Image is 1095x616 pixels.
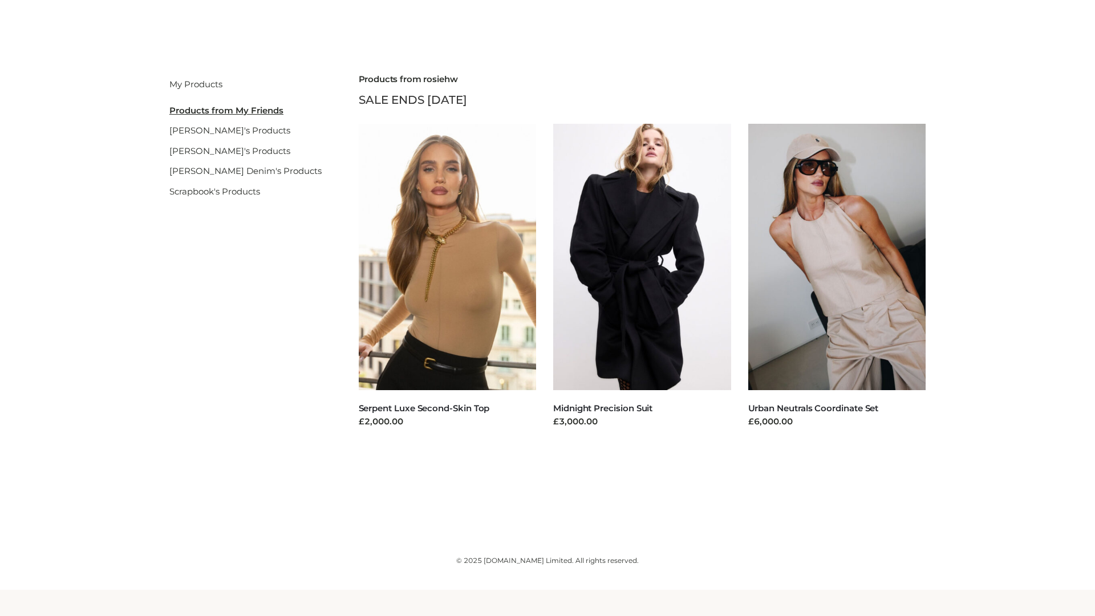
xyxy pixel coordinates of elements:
[359,415,537,428] div: £2,000.00
[169,145,290,156] a: [PERSON_NAME]'s Products
[359,403,490,414] a: Serpent Luxe Second-Skin Top
[553,415,731,428] div: £3,000.00
[359,90,926,110] div: SALE ENDS [DATE]
[169,555,926,566] div: © 2025 [DOMAIN_NAME] Limited. All rights reserved.
[169,125,290,136] a: [PERSON_NAME]'s Products
[169,186,260,197] a: Scrapbook's Products
[553,403,652,414] a: Midnight Precision Suit
[748,403,879,414] a: Urban Neutrals Coordinate Set
[169,165,322,176] a: [PERSON_NAME] Denim's Products
[169,105,283,116] u: Products from My Friends
[359,74,926,84] h2: Products from rosiehw
[169,79,222,90] a: My Products
[748,415,926,428] div: £6,000.00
